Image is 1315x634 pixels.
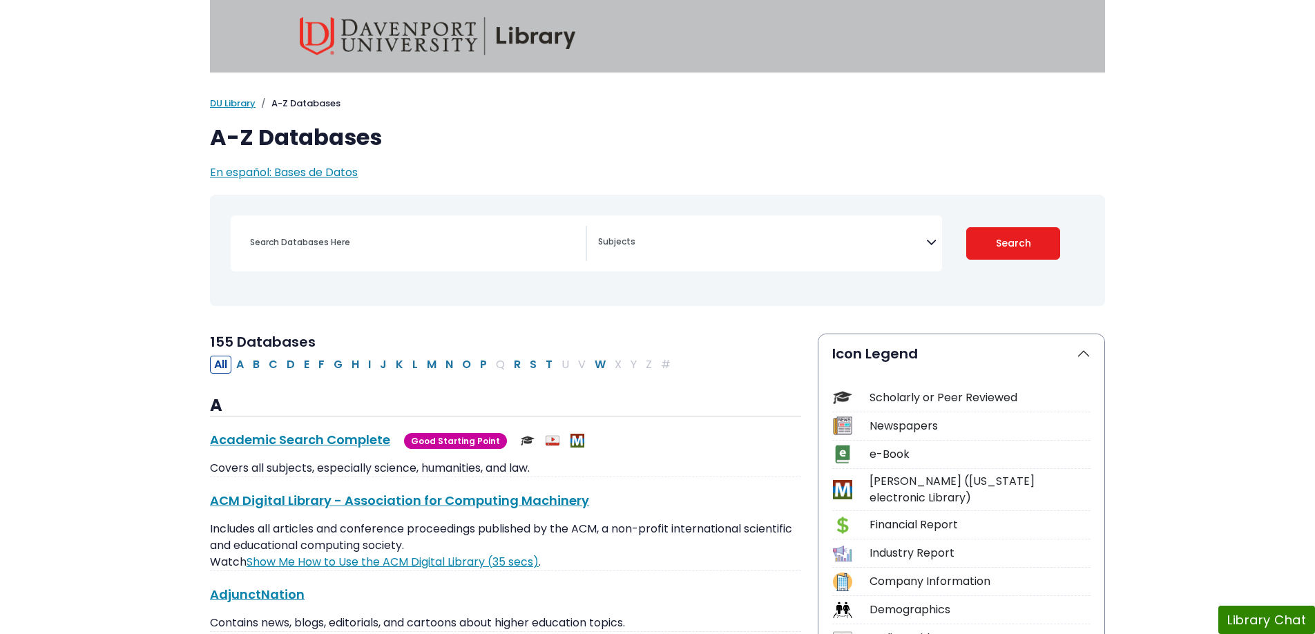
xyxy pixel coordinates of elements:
button: Filter Results D [282,356,299,374]
button: Filter Results S [526,356,541,374]
div: Newspapers [870,418,1091,434]
button: Filter Results J [376,356,391,374]
img: Audio & Video [546,434,559,448]
img: MeL (Michigan electronic Library) [570,434,584,448]
img: Icon Industry Report [833,544,852,563]
button: All [210,356,231,374]
span: Good Starting Point [404,433,507,449]
p: Includes all articles and conference proceedings published by the ACM, a non-profit international... [210,521,801,570]
img: Icon Company Information [833,573,852,591]
button: Filter Results W [591,356,610,374]
button: Library Chat [1218,606,1315,634]
button: Filter Results N [441,356,457,374]
div: Alpha-list to filter by first letter of database name [210,356,676,372]
button: Filter Results M [423,356,441,374]
button: Submit for Search Results [966,227,1061,260]
h1: A-Z Databases [210,124,1105,151]
button: Filter Results K [392,356,407,374]
button: Filter Results I [364,356,375,374]
img: Icon e-Book [833,445,852,463]
button: Filter Results P [476,356,491,374]
img: Icon Financial Report [833,516,852,535]
img: Davenport University Library [300,17,576,55]
img: Icon Newspapers [833,416,852,435]
input: Search database by title or keyword [242,232,586,252]
button: Filter Results C [265,356,282,374]
div: [PERSON_NAME] ([US_STATE] electronic Library) [870,473,1091,506]
nav: breadcrumb [210,97,1105,111]
div: Financial Report [870,517,1091,533]
li: A-Z Databases [256,97,340,111]
button: Filter Results F [314,356,329,374]
h3: A [210,396,801,416]
span: 155 Databases [210,332,316,352]
nav: Search filters [210,195,1105,306]
button: Filter Results G [329,356,347,374]
div: Industry Report [870,545,1091,561]
button: Icon Legend [818,334,1104,373]
button: Filter Results B [249,356,264,374]
div: Company Information [870,573,1091,590]
img: Icon MeL (Michigan electronic Library) [833,480,852,499]
div: e-Book [870,446,1091,463]
a: DU Library [210,97,256,110]
button: Filter Results A [232,356,248,374]
p: Covers all subjects, especially science, humanities, and law. [210,460,801,477]
button: Filter Results H [347,356,363,374]
div: Demographics [870,602,1091,618]
button: Filter Results R [510,356,525,374]
a: Academic Search Complete [210,431,390,448]
p: Contains news, blogs, editorials, and cartoons about higher education topics. [210,615,801,631]
button: Filter Results O [458,356,475,374]
a: ACM Digital Library - Association for Computing Machinery [210,492,589,509]
textarea: Search [598,238,926,249]
img: Icon Scholarly or Peer Reviewed [833,388,852,407]
img: Scholarly or Peer Reviewed [521,434,535,448]
a: AdjunctNation [210,586,305,603]
button: Filter Results E [300,356,314,374]
button: Filter Results L [408,356,422,374]
img: Icon Demographics [833,601,852,619]
div: Scholarly or Peer Reviewed [870,390,1091,406]
button: Filter Results T [541,356,557,374]
a: Link opens in new window [247,554,539,570]
a: En español: Bases de Datos [210,164,358,180]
